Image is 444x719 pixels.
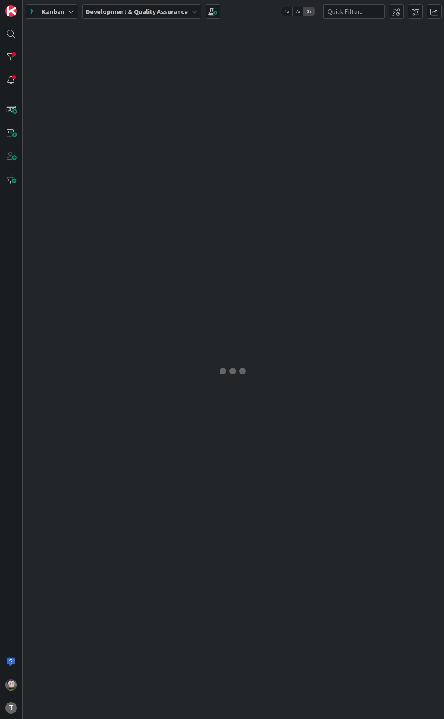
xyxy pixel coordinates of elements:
img: LS [5,679,17,691]
span: 1x [281,7,292,16]
b: Development & Quality Assurance [86,7,188,16]
div: T [5,702,17,714]
input: Quick Filter... [323,4,385,19]
span: Kanban [42,7,65,16]
img: Visit kanbanzone.com [5,5,17,17]
span: 3x [303,7,314,16]
span: 2x [292,7,303,16]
